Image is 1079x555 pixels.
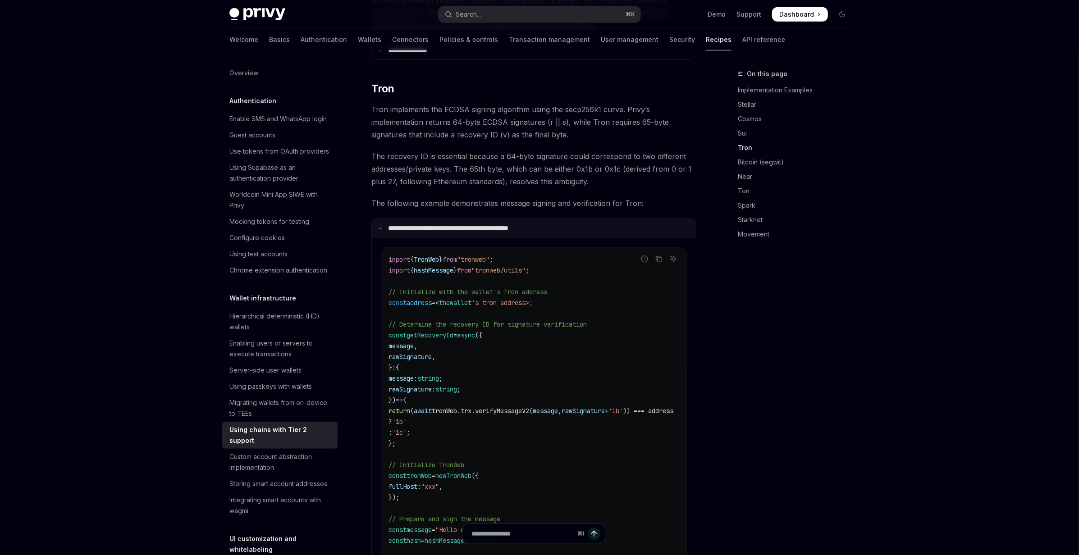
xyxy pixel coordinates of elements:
[533,407,558,415] span: message
[222,127,338,143] a: Guest accounts
[229,68,258,78] div: Overview
[222,449,338,476] a: Custom account abstraction implementation
[417,374,439,382] span: string
[407,472,432,480] span: tronWeb
[229,478,327,489] div: Storing smart account addresses
[446,472,471,480] span: TronWeb
[738,155,857,169] a: Bitcoin (segwit)
[738,227,857,241] a: Movement
[410,255,414,264] span: {
[605,407,608,415] span: +
[738,83,857,97] a: Implementation Examples
[222,230,338,246] a: Configure cookies
[471,266,526,274] span: "tronweb/utils"
[229,311,332,332] div: Hierarchical deterministic (HD) wallets
[222,476,338,492] a: Storing smart account addresses
[389,418,392,426] span: ?
[471,524,574,544] input: Ask a question...
[222,65,338,81] a: Overview
[453,331,457,339] span: =
[396,364,399,372] span: {
[738,126,857,141] a: Sui
[432,353,435,361] span: ,
[639,253,650,265] button: Report incorrect code
[653,253,665,265] button: Copy the contents from the code block
[410,266,414,274] span: {
[772,7,828,22] a: Dashboard
[835,7,850,22] button: Toggle dark mode
[509,29,590,50] a: Transaction management
[706,29,732,50] a: Recipes
[222,187,338,214] a: Worldcoin Mini App SIWE with Privy
[389,299,407,307] span: const
[471,472,479,480] span: ({
[229,232,285,243] div: Configure cookies
[439,374,443,382] span: ;
[457,255,489,264] span: "tronweb"
[669,29,695,50] a: Security
[222,378,338,395] a: Using passkeys with wallets
[439,6,640,23] button: Open search
[738,184,857,198] a: Ton
[389,472,407,480] span: const
[229,495,332,516] div: Integrating smart accounts with wagmi
[435,299,439,307] span: <
[738,97,857,112] a: Stellar
[389,374,414,382] span: message
[229,533,338,555] h5: UI customization and whitelabeling
[457,331,475,339] span: async
[229,397,332,419] div: Migrating wallets from on-device to TEEs
[403,396,407,404] span: {
[588,528,600,540] button: Send message
[389,428,392,437] span: :
[222,422,338,449] a: Using chains with Tier 2 support
[414,407,432,415] span: await
[439,299,450,307] span: the
[301,29,347,50] a: Authentication
[389,288,547,296] span: // Initialize with the wallet's Tron address
[608,407,623,415] span: '1b'
[222,143,338,159] a: Use tokens from OAuth providers
[389,331,407,339] span: const
[392,428,407,437] span: '1c'
[389,266,410,274] span: import
[222,262,338,278] a: Chrome extension authentication
[457,385,461,393] span: ;
[432,407,533,415] span: tronWeb.trx.verifyMessageV2(
[389,353,432,361] span: rawSignature
[738,112,857,126] a: Cosmos
[407,428,410,437] span: ;
[407,331,453,339] span: getRecoveryId
[392,418,407,426] span: '1b'
[443,255,457,264] span: from
[222,492,338,519] a: Integrating smart accounts with wagmi
[439,29,498,50] a: Policies & controls
[601,29,658,50] a: User management
[229,189,332,211] div: Worldcoin Mini App SIWE with Privy
[389,342,414,350] span: message
[229,96,276,106] h5: Authentication
[432,385,435,393] span: :
[432,299,435,307] span: =
[738,213,857,227] a: Starknet
[738,198,857,213] a: Spark
[439,255,443,264] span: }
[222,395,338,422] a: Migrating wallets from on-device to TEEs
[229,146,329,157] div: Use tokens from OAuth providers
[371,82,394,96] span: Tron
[475,331,482,339] span: ({
[779,10,814,19] span: Dashboard
[229,249,288,259] div: Using test accounts
[389,407,410,415] span: return
[747,68,787,79] span: On this page
[389,255,410,264] span: import
[222,246,338,262] a: Using test accounts
[623,407,673,415] span: )) === address
[708,10,726,19] a: Demo
[389,461,464,469] span: // Initialize TronWeb
[229,29,258,50] a: Welcome
[269,29,290,50] a: Basics
[222,111,338,127] a: Enable SMS and WhatsApp login
[371,103,696,141] span: Tron implements the ECDSA signing algorithm using the secp256k1 curve. Privy’s implementation ret...
[389,515,500,523] span: // Prepare and sign the message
